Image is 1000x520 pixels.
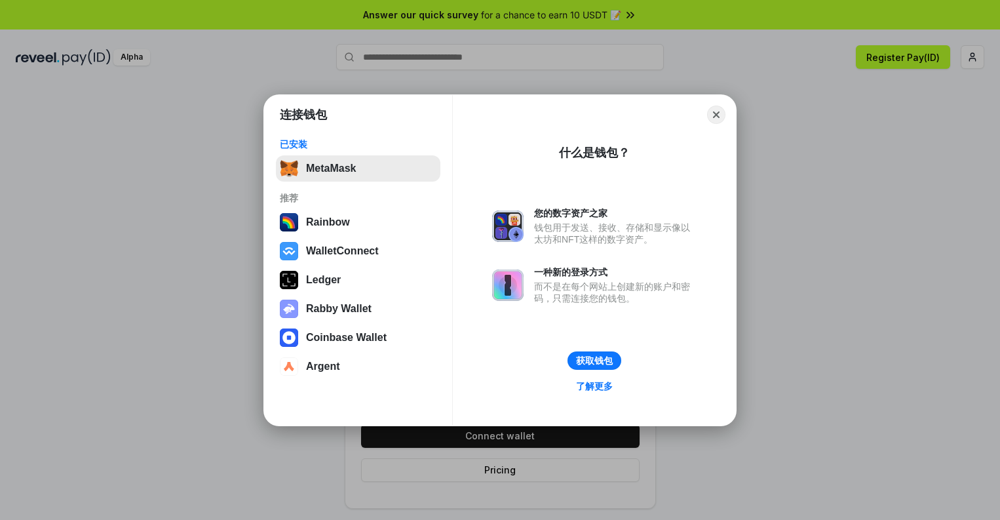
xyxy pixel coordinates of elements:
div: Rabby Wallet [306,303,372,315]
img: svg+xml,%3Csvg%20xmlns%3D%22http%3A%2F%2Fwww.w3.org%2F2000%2Fsvg%22%20width%3D%2228%22%20height%3... [280,271,298,289]
div: Rainbow [306,216,350,228]
img: svg+xml,%3Csvg%20width%3D%2228%22%20height%3D%2228%22%20viewBox%3D%220%200%2028%2028%22%20fill%3D... [280,329,298,347]
div: 什么是钱包？ [559,145,630,161]
div: Ledger [306,274,341,286]
img: svg+xml,%3Csvg%20xmlns%3D%22http%3A%2F%2Fwww.w3.org%2F2000%2Fsvg%22%20fill%3D%22none%22%20viewBox... [280,300,298,318]
div: 一种新的登录方式 [534,266,697,278]
div: Coinbase Wallet [306,332,387,344]
h1: 连接钱包 [280,107,327,123]
img: svg+xml,%3Csvg%20xmlns%3D%22http%3A%2F%2Fwww.w3.org%2F2000%2Fsvg%22%20fill%3D%22none%22%20viewBox... [492,270,524,301]
div: 了解更多 [576,380,613,392]
button: Ledger [276,267,440,293]
div: 而不是在每个网站上创建新的账户和密码，只需连接您的钱包。 [534,281,697,304]
div: 钱包用于发送、接收、存储和显示像以太坊和NFT这样的数字资产。 [534,222,697,245]
div: MetaMask [306,163,356,174]
button: Close [707,106,725,124]
button: 获取钱包 [567,351,621,370]
a: 了解更多 [568,378,621,395]
img: svg+xml,%3Csvg%20width%3D%2228%22%20height%3D%2228%22%20viewBox%3D%220%200%2028%2028%22%20fill%3D... [280,242,298,260]
button: Rainbow [276,209,440,235]
button: Rabby Wallet [276,296,440,322]
button: Argent [276,353,440,380]
img: svg+xml,%3Csvg%20width%3D%2228%22%20height%3D%2228%22%20viewBox%3D%220%200%2028%2028%22%20fill%3D... [280,357,298,376]
img: svg+xml,%3Csvg%20width%3D%22120%22%20height%3D%22120%22%20viewBox%3D%220%200%20120%20120%22%20fil... [280,213,298,231]
button: Coinbase Wallet [276,325,440,351]
button: MetaMask [276,155,440,182]
div: 已安装 [280,138,436,150]
div: 获取钱包 [576,355,613,367]
img: svg+xml,%3Csvg%20xmlns%3D%22http%3A%2F%2Fwww.w3.org%2F2000%2Fsvg%22%20fill%3D%22none%22%20viewBox... [492,210,524,242]
div: 推荐 [280,192,436,204]
button: WalletConnect [276,238,440,264]
div: WalletConnect [306,245,379,257]
div: 您的数字资产之家 [534,207,697,219]
div: Argent [306,361,340,372]
img: svg+xml,%3Csvg%20fill%3D%22none%22%20height%3D%2233%22%20viewBox%3D%220%200%2035%2033%22%20width%... [280,159,298,178]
